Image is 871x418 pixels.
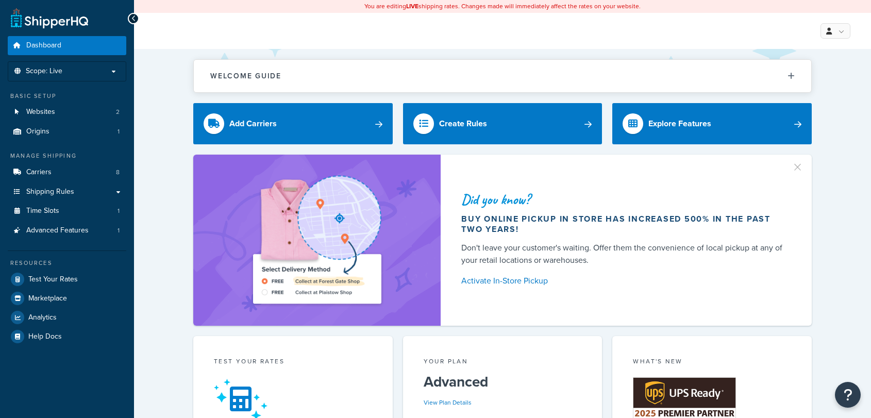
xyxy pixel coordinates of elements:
span: Shipping Rules [26,188,74,196]
div: Create Rules [439,116,487,131]
a: Websites2 [8,103,126,122]
button: Open Resource Center [835,382,861,408]
li: Origins [8,122,126,141]
a: Help Docs [8,327,126,346]
li: Time Slots [8,202,126,221]
a: Explore Features [612,103,812,144]
span: Analytics [28,313,57,322]
span: Marketplace [28,294,67,303]
a: Activate In-Store Pickup [461,274,787,288]
a: View Plan Details [424,398,472,407]
span: Dashboard [26,41,61,50]
span: 1 [118,127,120,136]
a: Advanced Features1 [8,221,126,240]
a: Add Carriers [193,103,393,144]
div: Basic Setup [8,92,126,101]
a: Create Rules [403,103,602,144]
li: Websites [8,103,126,122]
b: LIVE [406,2,418,11]
h2: Welcome Guide [210,72,281,80]
span: Time Slots [26,207,59,215]
span: 2 [116,108,120,116]
span: 1 [118,226,120,235]
button: Welcome Guide [194,60,811,92]
span: Origins [26,127,49,136]
div: Did you know? [461,192,787,207]
span: Websites [26,108,55,116]
a: Carriers8 [8,163,126,182]
span: Carriers [26,168,52,177]
li: Advanced Features [8,221,126,240]
img: ad-shirt-map-b0359fc47e01cab431d101c4b569394f6a03f54285957d908178d52f29eb9668.png [224,170,410,310]
a: Origins1 [8,122,126,141]
li: Carriers [8,163,126,182]
h5: Advanced [424,374,582,390]
div: Test your rates [214,357,372,369]
div: Don't leave your customer's waiting. Offer them the convenience of local pickup at any of your re... [461,242,787,266]
a: Time Slots1 [8,202,126,221]
div: Buy online pickup in store has increased 500% in the past two years! [461,214,787,235]
div: What's New [633,357,791,369]
span: Scope: Live [26,67,62,76]
a: Dashboard [8,36,126,55]
span: 8 [116,168,120,177]
div: Manage Shipping [8,152,126,160]
span: Advanced Features [26,226,89,235]
div: Your Plan [424,357,582,369]
div: Resources [8,259,126,267]
a: Analytics [8,308,126,327]
span: Test Your Rates [28,275,78,284]
div: Explore Features [648,116,711,131]
span: Help Docs [28,332,62,341]
span: 1 [118,207,120,215]
div: Add Carriers [229,116,277,131]
a: Marketplace [8,289,126,308]
a: Shipping Rules [8,182,126,202]
a: Test Your Rates [8,270,126,289]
